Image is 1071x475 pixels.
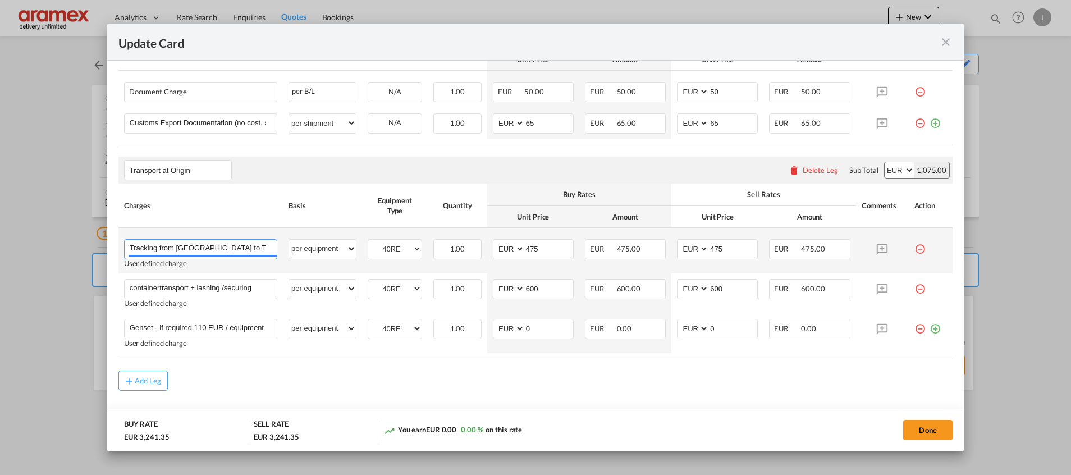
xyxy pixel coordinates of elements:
[125,280,277,296] md-input-container: containertransport + lashing /securing
[709,240,757,257] input: 475
[450,118,465,127] span: 1.00
[709,114,757,131] input: 65
[384,424,523,436] div: You earn on this rate
[590,87,615,96] span: EUR
[129,83,236,96] div: Document Charge
[590,284,615,293] span: EUR
[123,375,135,386] md-icon: icon-plus md-link-fg s20
[774,87,799,96] span: EUR
[384,425,395,436] md-icon: icon-trending-up
[671,206,763,228] th: Unit Price
[450,87,465,96] span: 1.00
[130,240,277,257] input: Charge Name
[124,339,277,348] div: User defined charge
[107,24,964,451] md-dialog: Update Card Port ...
[939,35,953,49] md-icon: icon-close fg-AAA8AD m-0 pointer
[124,432,172,442] div: EUR 3,241.35
[124,419,158,432] div: BUY RATE
[617,244,640,253] span: 475.00
[130,280,277,296] input: Charge Name
[289,82,356,102] div: per B/L
[461,425,483,434] span: 0.00 %
[130,162,231,179] input: Leg Name
[525,319,573,336] input: 0
[289,319,356,337] select: per equipment
[801,324,816,333] span: 0.00
[930,113,941,125] md-icon: icon-plus-circle-outline green-400-fg
[617,118,637,127] span: 65.00
[590,118,615,127] span: EUR
[914,279,926,290] md-icon: icon-minus-circle-outline red-400-fg
[493,189,666,199] div: Buy Rates
[135,377,162,384] div: Add Leg
[677,189,850,199] div: Sell Rates
[903,420,953,440] button: Done
[914,113,926,125] md-icon: icon-minus-circle-outline red-400-fg
[789,166,838,175] button: Delete Leg
[856,184,909,227] th: Comments
[709,280,757,296] input: 600
[525,280,573,296] input: 600
[709,83,757,99] input: 50
[774,118,799,127] span: EUR
[525,114,573,131] input: 65
[617,284,640,293] span: 600.00
[125,114,277,131] md-input-container: Customs Export Documentation (no cost, suggested sell)
[498,87,523,96] span: EUR
[426,425,456,434] span: EUR 0.00
[914,82,926,93] md-icon: icon-minus-circle-outline red-400-fg
[709,319,757,336] input: 0
[763,206,855,228] th: Amount
[801,244,825,253] span: 475.00
[450,324,465,333] span: 1.00
[450,244,465,253] span: 1.00
[914,319,926,330] md-icon: icon-minus-circle-outline red-400-fg
[254,432,299,442] div: EUR 3,241.35
[289,200,356,211] div: Basis
[579,206,671,228] th: Amount
[118,35,939,49] div: Update Card
[524,87,544,96] span: 50.00
[433,200,482,211] div: Quantity
[525,240,573,257] input: 475
[289,280,356,298] select: per equipment
[801,118,821,127] span: 65.00
[124,200,277,211] div: Charges
[774,284,799,293] span: EUR
[774,244,799,253] span: EUR
[914,162,949,178] div: 1,075.00
[124,299,277,308] div: User defined charge
[125,240,277,257] md-input-container: Tracking from Beuningen to Transporter WH
[617,87,637,96] span: 50.00
[130,319,277,336] input: Charge Name
[849,165,878,175] div: Sub Total
[801,87,821,96] span: 50.00
[388,87,401,96] span: N/A
[124,259,277,268] div: User defined charge
[289,114,356,132] select: per shipment
[801,284,825,293] span: 600.00
[289,240,356,258] select: per equipment
[368,195,422,216] div: Equipment Type
[450,284,465,293] span: 1.00
[617,324,632,333] span: 0.00
[368,114,422,131] div: N/A
[930,319,941,330] md-icon: icon-plus-circle-outline green-400-fg
[487,206,579,228] th: Unit Price
[914,239,926,250] md-icon: icon-minus-circle-outline red-400-fg
[803,166,838,175] div: Delete Leg
[118,371,168,391] button: Add Leg
[909,184,953,227] th: Action
[130,114,277,131] input: Charge Name
[125,319,277,336] md-input-container: Genset - if required 110 EUR / equipment
[774,324,799,333] span: EUR
[789,165,800,176] md-icon: icon-delete
[590,324,615,333] span: EUR
[254,419,289,432] div: SELL RATE
[590,244,615,253] span: EUR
